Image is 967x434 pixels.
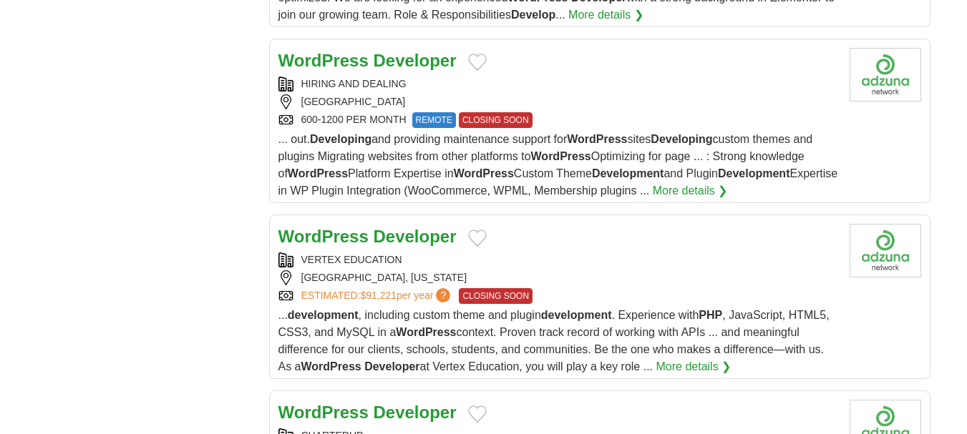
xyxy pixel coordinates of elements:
[278,403,457,422] a: WordPress Developer
[278,133,838,197] span: ... out. and providing maintenance support for sites custom themes and plugins Migrating websites...
[436,288,450,302] span: ?
[278,252,838,267] div: VERTEX EDUCATION
[850,48,921,102] img: Company logo
[278,94,838,109] div: [GEOGRAPHIC_DATA]
[301,360,361,373] strong: WordPress
[278,227,457,246] a: WordPress Developer
[850,224,921,277] img: Company logo
[511,9,555,21] strong: Develop
[278,51,457,70] a: WordPress Developer
[278,403,369,422] strong: WordPress
[288,167,348,179] strong: WordPress
[288,309,359,321] strong: development
[373,403,456,422] strong: Developer
[396,326,456,338] strong: WordPress
[653,182,728,199] a: More details ❯
[651,133,712,145] strong: Developing
[468,54,487,71] button: Add to favorite jobs
[459,288,533,304] span: CLOSING SOON
[454,167,514,179] strong: WordPress
[373,51,456,70] strong: Developer
[278,309,830,373] span: ... , including custom theme and plugin . Experience with , JavaScript, HTML5, CSS3, and MySQL in...
[567,133,627,145] strong: WordPress
[310,133,371,145] strong: Developing
[278,227,369,246] strong: WordPress
[278,112,838,128] div: 600-1200 PER MONTH
[656,358,731,375] a: More details ❯
[541,309,612,321] strong: development
[468,230,487,247] button: Add to favorite jobs
[568,6,643,24] a: More details ❯
[592,167,664,179] strong: Development
[360,290,397,301] span: $91,221
[301,288,454,304] a: ESTIMATED:$91,221per year?
[364,360,419,373] strong: Developer
[412,112,456,128] span: REMOTE
[699,309,722,321] strong: PHP
[278,77,838,92] div: HIRING AND DEALING
[718,167,789,179] strong: Development
[278,51,369,70] strong: WordPress
[373,227,456,246] strong: Developer
[531,150,591,162] strong: WordPress
[459,112,533,128] span: CLOSING SOON
[278,270,838,285] div: [GEOGRAPHIC_DATA], [US_STATE]
[468,405,487,423] button: Add to favorite jobs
